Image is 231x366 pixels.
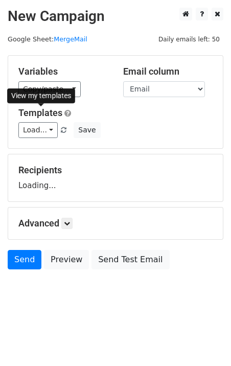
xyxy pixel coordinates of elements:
[123,66,213,77] h5: Email column
[8,250,41,269] a: Send
[155,34,223,45] span: Daily emails left: 50
[18,122,58,138] a: Load...
[18,66,108,77] h5: Variables
[74,122,100,138] button: Save
[44,250,89,269] a: Preview
[18,218,213,229] h5: Advanced
[155,35,223,43] a: Daily emails left: 50
[7,88,75,103] div: View my templates
[18,165,213,176] h5: Recipients
[8,8,223,25] h2: New Campaign
[18,165,213,191] div: Loading...
[18,81,81,97] a: Copy/paste...
[91,250,169,269] a: Send Test Email
[18,107,62,118] a: Templates
[8,35,87,43] small: Google Sheet:
[54,35,87,43] a: MergeMail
